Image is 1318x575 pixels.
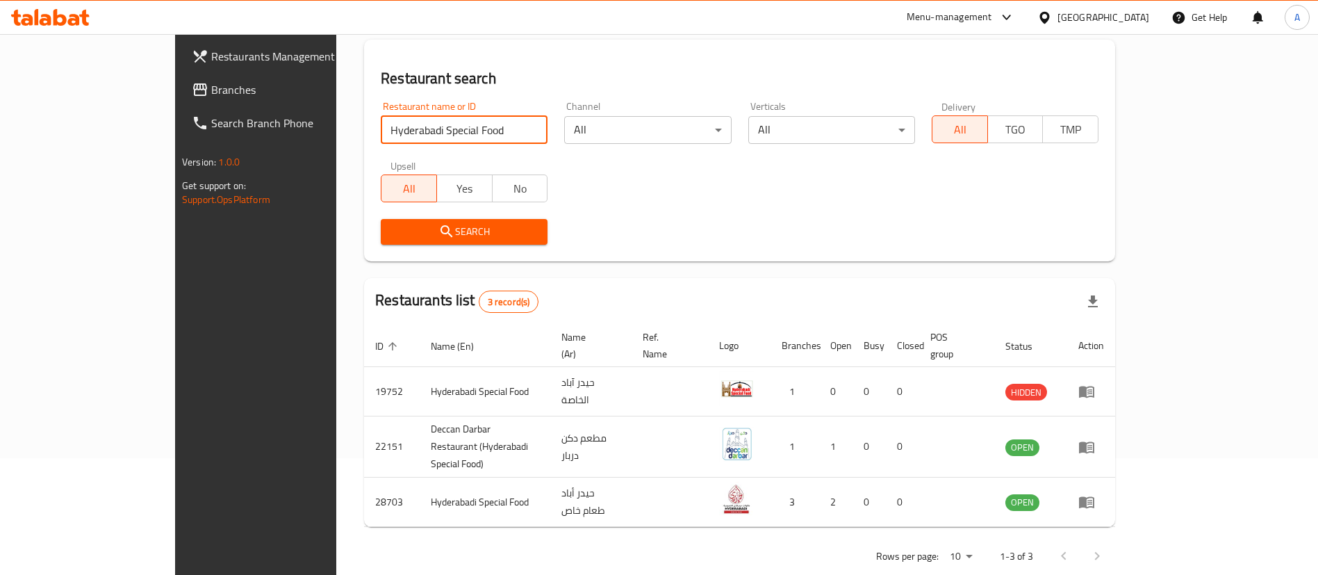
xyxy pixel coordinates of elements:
h2: Restaurants list [375,290,538,313]
span: TMP [1048,120,1093,140]
th: Closed [886,325,919,367]
td: 0 [819,367,852,416]
span: TGO [994,120,1038,140]
td: Hyderabadi Special Food [420,367,550,416]
img: Hyderabadi Special Food [719,371,754,406]
span: All [387,179,431,199]
td: 0 [852,416,886,478]
p: Rows per page: [876,548,939,565]
span: Restaurants Management [211,48,384,65]
span: Status [1005,338,1051,355]
a: Restaurants Management [181,40,395,73]
td: 0 [886,416,919,478]
input: Search for restaurant name or ID.. [381,116,547,144]
span: OPEN [1005,439,1039,455]
td: حيدر أباد طعام خاص [550,478,632,527]
span: Search Branch Phone [211,115,384,131]
div: Menu [1078,494,1104,510]
div: All [748,116,915,144]
span: Ref. Name [643,329,691,362]
span: All [938,120,982,140]
th: Branches [771,325,819,367]
div: Menu [1078,383,1104,400]
button: No [492,175,548,202]
span: 3 record(s) [479,295,538,309]
span: Get support on: [182,177,246,195]
a: Branches [181,73,395,106]
div: Rows per page: [944,546,978,567]
td: Deccan Darbar Restaurant (Hyderabadi Special Food) [420,416,550,478]
img: Hyderabadi Special Food [719,482,754,517]
h2: Restaurant search [381,68,1098,89]
td: 2 [819,478,852,527]
button: Yes [436,175,493,202]
span: Search [392,223,536,241]
button: All [932,115,988,143]
span: Name (En) [431,338,492,355]
table: enhanced table [364,325,1115,527]
td: مطعم دكن دربار [550,416,632,478]
img: Deccan Darbar Restaurant (Hyderabadi Special Food) [719,427,754,462]
div: All [564,116,731,144]
th: Open [819,325,852,367]
th: Logo [708,325,771,367]
a: Support.OpsPlatform [182,191,270,209]
td: 1 [771,367,819,416]
button: TMP [1042,115,1098,143]
span: Name (Ar) [561,329,616,362]
div: OPEN [1005,439,1039,456]
td: 0 [886,478,919,527]
td: 1 [771,416,819,478]
span: POS group [930,329,978,362]
td: 0 [852,478,886,527]
button: Search [381,219,547,245]
span: OPEN [1005,494,1039,510]
span: HIDDEN [1005,384,1047,400]
td: 3 [771,478,819,527]
a: Search Branch Phone [181,106,395,140]
div: OPEN [1005,494,1039,511]
span: Yes [443,179,487,199]
th: Busy [852,325,886,367]
div: Menu [1078,439,1104,455]
td: 1 [819,416,852,478]
td: Hyderabadi Special Food [420,478,550,527]
button: All [381,175,437,202]
td: 0 [852,367,886,416]
td: 0 [886,367,919,416]
span: ID [375,338,402,355]
span: Branches [211,81,384,98]
span: A [1294,10,1300,25]
span: No [498,179,543,199]
div: Menu-management [907,9,992,26]
td: حيدر آباد الخاصة [550,367,632,416]
div: [GEOGRAPHIC_DATA] [1057,10,1149,25]
div: Export file [1076,285,1110,318]
p: 1-3 of 3 [1000,548,1033,565]
label: Delivery [941,102,976,111]
span: Version: [182,153,216,171]
th: Action [1067,325,1115,367]
span: 1.0.0 [218,153,240,171]
button: TGO [987,115,1044,143]
label: Upsell [390,161,416,170]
